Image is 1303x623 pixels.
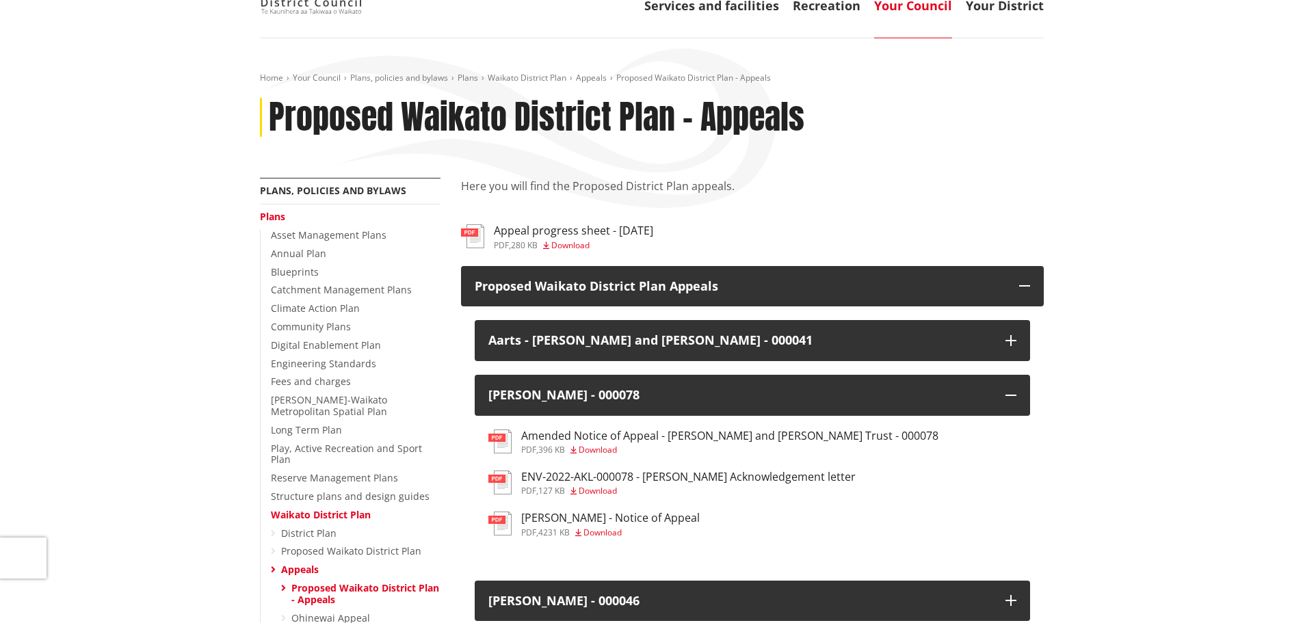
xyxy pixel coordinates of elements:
div: , [521,446,938,454]
span: Proposed Waikato District Plan - Appeals [616,72,771,83]
a: Waikato District Plan [488,72,566,83]
div: Aarts - [PERSON_NAME] and [PERSON_NAME] - 000041 [488,334,992,347]
a: Structure plans and design guides [271,490,430,503]
a: Appeals [281,563,319,576]
a: Asset Management Plans [271,228,386,241]
a: Home [260,72,283,83]
button: [PERSON_NAME] - 000078 [475,375,1030,416]
a: District Plan [281,527,337,540]
a: Waikato District Plan [271,508,371,521]
img: document-pdf.svg [488,512,512,535]
span: pdf [494,239,509,251]
a: Appeal progress sheet - [DATE] pdf,280 KB Download [461,224,653,249]
span: 280 KB [511,239,538,251]
a: [PERSON_NAME]-Waikato Metropolitan Spatial Plan [271,393,387,418]
button: Aarts - [PERSON_NAME] and [PERSON_NAME] - 000041 [475,320,1030,361]
span: 127 KB [538,485,565,496]
a: Proposed Waikato District Plan [281,544,421,557]
a: Plans, policies and bylaws [260,184,406,197]
a: Community Plans [271,320,351,333]
span: pdf [521,485,536,496]
a: Fees and charges [271,375,351,388]
span: pdf [521,444,536,455]
a: Plans, policies and bylaws [350,72,448,83]
a: [PERSON_NAME] - Notice of Appeal pdf,4231 KB Download [488,512,700,536]
a: Plans [458,72,478,83]
button: Proposed Waikato District Plan Appeals [461,266,1044,307]
img: document-pdf.svg [488,429,512,453]
span: 396 KB [538,444,565,455]
h3: ENV-2022-AKL-000078 - [PERSON_NAME] Acknowledgement letter [521,470,856,483]
a: ENV-2022-AKL-000078 - [PERSON_NAME] Acknowledgement letter pdf,127 KB Download [488,470,856,495]
span: Download [579,485,617,496]
a: Annual Plan [271,247,326,260]
a: Long Term Plan [271,423,342,436]
h3: Amended Notice of Appeal - [PERSON_NAME] and [PERSON_NAME] Trust - 000078 [521,429,938,442]
span: 4231 KB [538,527,570,538]
a: Your Council [293,72,341,83]
a: Digital Enablement Plan [271,339,381,352]
div: [PERSON_NAME] - 000046 [488,594,992,608]
h3: [PERSON_NAME] - Notice of Appeal [521,512,700,525]
a: Engineering Standards [271,357,376,370]
a: Catchment Management Plans [271,283,412,296]
img: document-pdf.svg [488,470,512,494]
span: Download [551,239,590,251]
p: Proposed Waikato District Plan Appeals [475,280,1005,293]
div: , [521,529,700,537]
p: Here you will find the Proposed District Plan appeals. [461,178,1044,211]
a: Plans [260,210,285,223]
img: document-pdf.svg [461,224,484,248]
a: Play, Active Recreation and Sport Plan [271,442,422,466]
a: Appeals [576,72,607,83]
div: , [494,241,653,250]
h3: Appeal progress sheet - [DATE] [494,224,653,237]
div: , [521,487,856,495]
a: Climate Action Plan [271,302,360,315]
h1: Proposed Waikato District Plan - Appeals [269,98,804,137]
a: Amended Notice of Appeal - [PERSON_NAME] and [PERSON_NAME] Trust - 000078 pdf,396 KB Download [488,429,938,454]
a: Proposed Waikato District Plan - Appeals [291,581,439,606]
span: pdf [521,527,536,538]
button: [PERSON_NAME] - 000046 [475,581,1030,622]
a: Reserve Management Plans [271,471,398,484]
a: Blueprints [271,265,319,278]
span: Download [583,527,622,538]
iframe: Messenger Launcher [1240,566,1289,615]
nav: breadcrumb [260,72,1044,84]
span: Download [579,444,617,455]
div: [PERSON_NAME] - 000078 [488,388,992,402]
